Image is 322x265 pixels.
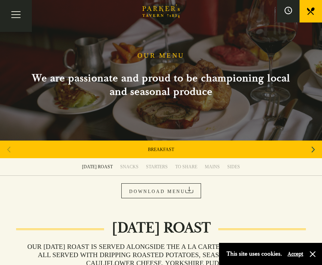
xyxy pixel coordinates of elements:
[148,147,174,153] a: BREAKFAST
[121,183,201,198] a: DOWNLOAD MENU
[116,158,142,175] a: SNACKS
[146,164,168,170] div: STARTERS
[22,72,300,99] h2: We are passionate and proud to be championing local and seasonal produce
[120,164,139,170] div: SNACKS
[288,250,303,258] button: Accept
[137,52,185,60] h1: OUR MENU
[78,158,116,175] a: [DATE] ROAST
[309,250,316,258] button: Close and accept
[82,164,113,170] div: [DATE] ROAST
[171,158,201,175] a: TO SHARE
[104,219,218,237] h2: [DATE] ROAST
[205,164,220,170] div: MAINS
[142,158,171,175] a: STARTERS
[227,249,282,259] p: This site uses cookies.
[201,158,224,175] a: MAINS
[227,164,240,170] div: SIDES
[308,141,318,158] div: Next slide
[175,164,197,170] div: TO SHARE
[224,158,244,175] a: SIDES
